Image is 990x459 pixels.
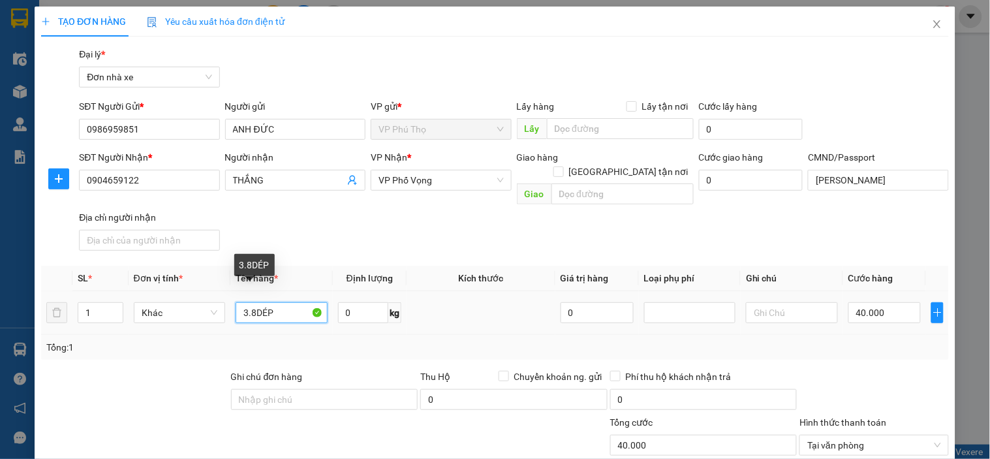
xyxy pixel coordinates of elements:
input: Cước giao hàng [699,170,803,191]
button: Close [919,7,955,43]
button: delete [46,302,67,323]
span: plus [41,17,50,26]
span: plus [932,308,942,318]
input: Dọc đường [547,118,694,139]
div: 3.8DÉP [234,254,275,276]
span: Phí thu hộ khách nhận trả [621,370,737,384]
span: Lấy tận nơi [637,99,694,114]
span: user-add [347,175,358,185]
span: plus [49,174,69,184]
span: Tổng cước [610,417,653,428]
span: Lấy [517,118,547,139]
span: Đơn nhà xe [87,67,211,87]
input: Cước lấy hàng [699,119,803,140]
span: VP Nhận [371,152,407,163]
span: Yêu cầu xuất hóa đơn điện tử [147,16,285,27]
span: Chuyển khoản ng. gửi [509,370,608,384]
span: kg [388,302,401,323]
span: close [932,19,942,29]
th: Loại phụ phí [639,266,741,291]
input: Ghi chú đơn hàng [231,389,418,410]
input: Ghi Chú [746,302,837,323]
span: [GEOGRAPHIC_DATA] tận nơi [564,165,694,179]
label: Hình thức thanh toán [799,417,886,428]
span: VP Phú Thọ [379,119,503,139]
span: Định lượng [347,273,393,283]
div: SĐT Người Gửi [79,99,219,114]
div: Tổng: 1 [46,340,383,355]
input: 0 [561,302,634,323]
img: icon [147,17,157,27]
span: Lấy hàng [517,101,555,112]
span: Kích thước [458,273,503,283]
span: TẠO ĐƠN HÀNG [41,16,126,27]
span: Cước hàng [848,273,893,283]
span: Thu Hộ [420,372,450,382]
span: Giá trị hàng [561,273,609,283]
span: Đại lý [79,49,105,59]
span: Giao [517,183,551,204]
span: VP Phố Vọng [379,170,503,190]
input: Địa chỉ của người nhận [79,230,219,251]
input: Dọc đường [551,183,694,204]
label: Cước lấy hàng [699,101,758,112]
th: Ghi chú [741,266,843,291]
input: VD: Bàn, Ghế [236,302,327,323]
span: Tại văn phòng [807,435,940,455]
span: Đơn vị tính [134,273,183,283]
div: Người gửi [225,99,365,114]
div: SĐT Người Nhận [79,150,219,165]
div: Người nhận [225,150,365,165]
div: VP gửi [371,99,511,114]
span: Giao hàng [517,152,559,163]
button: plus [48,168,69,189]
div: CMND/Passport [808,150,948,165]
div: Địa chỉ người nhận [79,210,219,225]
label: Cước giao hàng [699,152,764,163]
label: Ghi chú đơn hàng [231,372,303,382]
button: plus [931,302,943,323]
span: Khác [142,303,217,323]
span: SL [78,273,88,283]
